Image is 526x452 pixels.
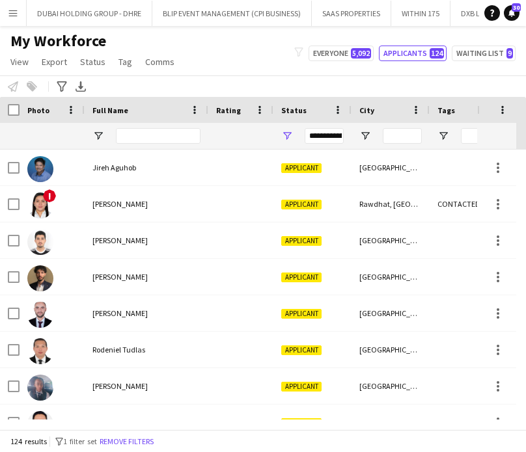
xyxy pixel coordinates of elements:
span: Comms [145,56,174,68]
button: WITHIN 175 [391,1,450,26]
div: Rawdhat, [GEOGRAPHIC_DATA] [352,186,430,222]
span: 5,092 [351,48,371,59]
span: Applicant [281,236,322,246]
button: SAAS PROPERTIES [312,1,391,26]
a: Tag [113,53,137,70]
span: Applicant [281,345,322,355]
div: [GEOGRAPHIC_DATA] [352,368,430,404]
button: DUBAI HOLDING GROUP - DHRE [27,1,152,26]
span: 124 [430,48,444,59]
input: City Filter Input [383,128,422,144]
button: Applicants124 [379,46,447,61]
button: Open Filter Menu [281,130,293,142]
span: [PERSON_NAME] [92,381,148,391]
img: Haithem Bendjaballah [27,229,53,255]
span: [PERSON_NAME] [92,272,148,282]
a: Status [75,53,111,70]
span: 30 [512,3,521,12]
span: Full Name [92,105,128,115]
img: Jireh Aguhob [27,156,53,182]
span: 1 filter set [63,436,97,446]
span: Tag [118,56,132,68]
span: Applicant [281,200,322,209]
span: 9 [506,48,513,59]
span: Applicant [281,163,322,173]
div: [GEOGRAPHIC_DATA] [352,259,430,295]
span: City [359,105,374,115]
img: Raffy Madeo [27,411,53,437]
span: My Workforce [10,31,106,51]
span: Rodeniel Tudlas [92,345,145,354]
img: Rodeniel Tudlas [27,338,53,364]
span: Tags [437,105,455,115]
span: ! [43,189,56,202]
span: View [10,56,29,68]
a: View [5,53,34,70]
span: Rating [216,105,241,115]
button: Everyone5,092 [309,46,374,61]
span: Export [42,56,67,68]
span: Jireh Aguhob [92,163,136,172]
img: Sharifah Nampeewo [27,375,53,401]
span: Status [80,56,105,68]
div: [GEOGRAPHIC_DATA] [352,222,430,258]
app-action-btn: Advanced filters [54,79,70,94]
a: Export [36,53,72,70]
div: [GEOGRAPHIC_DATA] [352,405,430,440]
span: [PERSON_NAME] [92,235,148,245]
span: Applicant [281,273,322,282]
a: 30 [504,5,519,21]
a: Comms [140,53,180,70]
app-action-btn: Export XLSX [73,79,89,94]
span: [PERSON_NAME] [92,308,148,318]
input: Full Name Filter Input [116,128,201,144]
div: [GEOGRAPHIC_DATA] [352,332,430,367]
span: Photo [27,105,49,115]
span: [PERSON_NAME] [92,199,148,209]
button: BLIP EVENT MANAGEMENT (CPI BUSINESS) [152,1,312,26]
img: Amir Bensenouci [27,265,53,291]
button: Open Filter Menu [437,130,449,142]
button: Open Filter Menu [359,130,371,142]
button: Waiting list9 [452,46,516,61]
button: Remove filters [97,434,156,449]
button: DXB LIVE [450,1,501,26]
span: Status [281,105,307,115]
div: [GEOGRAPHIC_DATA] [352,295,430,331]
span: Applicant [281,418,322,428]
span: Applicant [281,309,322,319]
span: Applicant [281,382,322,392]
div: [GEOGRAPHIC_DATA] [352,150,430,185]
span: [PERSON_NAME] [92,418,148,427]
img: Soltan Ragab [27,302,53,328]
button: Open Filter Menu [92,130,104,142]
img: Jana Reuyan [27,193,53,219]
